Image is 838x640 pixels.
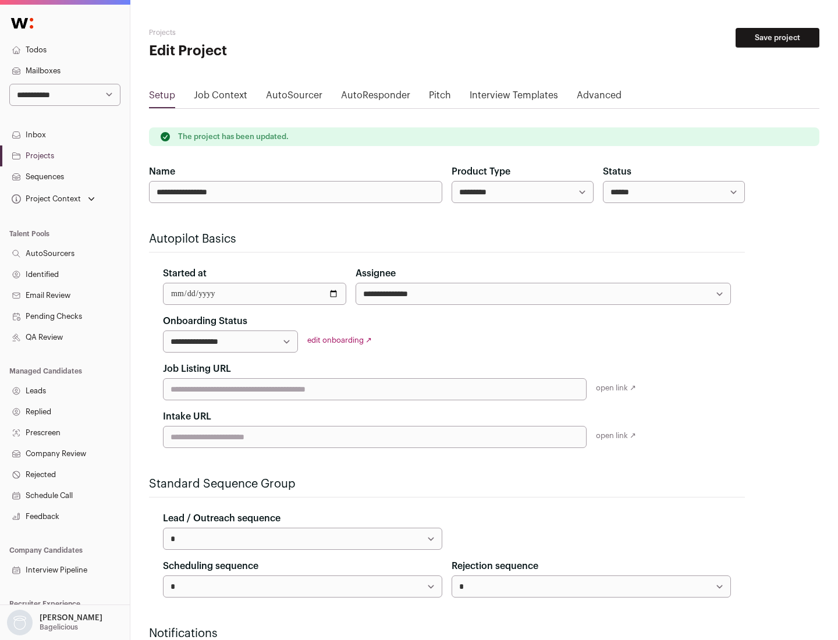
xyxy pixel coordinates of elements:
h1: Edit Project [149,42,372,61]
p: Bagelicious [40,623,78,632]
label: Job Listing URL [163,362,231,376]
button: Open dropdown [5,610,105,635]
a: Advanced [577,88,622,107]
a: Job Context [194,88,247,107]
div: Project Context [9,194,81,204]
a: AutoResponder [341,88,410,107]
label: Product Type [452,165,510,179]
a: Interview Templates [470,88,558,107]
img: Wellfound [5,12,40,35]
h2: Autopilot Basics [149,231,745,247]
label: Scheduling sequence [163,559,258,573]
a: edit onboarding ↗ [307,336,372,344]
p: [PERSON_NAME] [40,613,102,623]
a: AutoSourcer [266,88,322,107]
label: Intake URL [163,410,211,424]
label: Name [149,165,175,179]
a: Setup [149,88,175,107]
a: Pitch [429,88,451,107]
label: Started at [163,266,207,280]
label: Assignee [356,266,396,280]
img: nopic.png [7,610,33,635]
p: The project has been updated. [178,132,289,141]
button: Open dropdown [9,191,97,207]
h2: Projects [149,28,372,37]
button: Save project [736,28,819,48]
label: Lead / Outreach sequence [163,511,280,525]
label: Onboarding Status [163,314,247,328]
label: Status [603,165,631,179]
label: Rejection sequence [452,559,538,573]
h2: Standard Sequence Group [149,476,745,492]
